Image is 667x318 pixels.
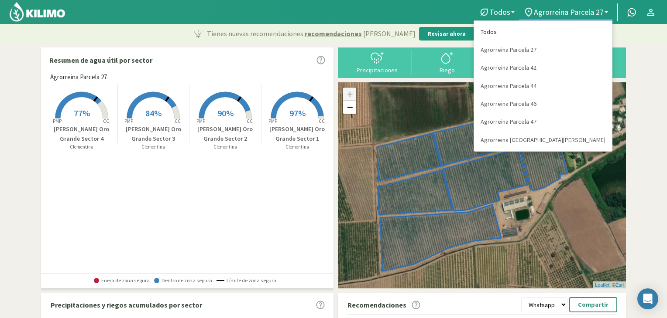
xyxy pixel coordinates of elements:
span: 77% [74,108,90,118]
p: [PERSON_NAME] Oro Grande Sector 3 [118,125,189,143]
tspan: CC [247,118,253,124]
span: [PERSON_NAME] [363,28,416,39]
div: | © [593,281,626,289]
span: recomendaciones [305,28,362,39]
p: Clementina [189,143,261,151]
a: Zoom out [343,101,356,114]
span: Fuera de zona segura [94,277,150,284]
p: Tienes nuevas recomendaciones [207,28,416,39]
button: Riego [412,51,482,74]
p: [PERSON_NAME] Oro Grande Sector 1 [261,125,333,143]
a: Agrorreina Parcela 46 [474,95,612,113]
a: Agrorreina Parcela 47 [474,113,612,131]
a: Zoom in [343,88,356,101]
p: Clementina [46,143,117,151]
span: Dentro de zona segura [154,277,212,284]
span: 97% [289,108,306,118]
tspan: PMP [124,118,133,124]
p: [PERSON_NAME] Oro Grande Sector 2 [189,125,261,143]
a: Agrorreina Parcela 42 [474,59,612,77]
div: Precipitaciones [345,67,409,73]
tspan: CC [175,118,181,124]
span: Todos [489,7,510,17]
p: Revisar ahora [428,30,466,38]
a: Esri [615,282,624,288]
span: Límite de zona segura [217,277,276,284]
p: Recomendaciones [347,300,406,310]
a: Todos [474,23,612,41]
a: Agrorreina Parcela 44 [474,77,612,95]
tspan: PMP [53,118,62,124]
div: Riego [415,67,479,73]
tspan: CC [103,118,109,124]
span: 84% [145,108,162,118]
p: Precipitaciones y riegos acumulados por sector [51,300,202,310]
tspan: PMP [268,118,277,124]
tspan: PMP [196,118,205,124]
p: [PERSON_NAME] Oro Grande Sector 4 [46,125,117,143]
span: 90% [217,108,234,118]
a: Agrorreina Parcela 27 [474,41,612,59]
button: Revisar ahora [419,27,474,41]
button: Compartir [569,297,617,312]
p: Compartir [578,300,609,310]
p: Clementina [118,143,189,151]
tspan: CC [319,118,325,124]
p: Clementina [261,143,333,151]
div: Open Intercom Messenger [637,288,658,309]
span: Agrorreina Parcela 27 [534,7,604,17]
a: Leaflet [595,282,609,288]
button: Precipitaciones [342,51,412,74]
img: Kilimo [9,1,66,22]
p: Resumen de agua útil por sector [49,55,152,65]
a: Agrorreina [GEOGRAPHIC_DATA][PERSON_NAME] [474,131,612,149]
span: Agrorreina Parcela 27 [50,72,107,82]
